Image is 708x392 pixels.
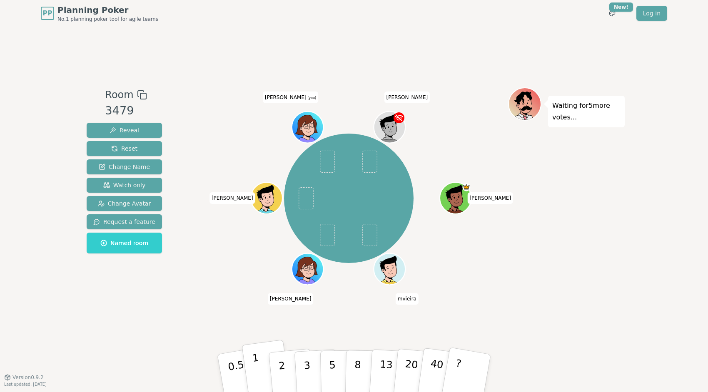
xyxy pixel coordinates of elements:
button: New! [605,6,620,21]
span: Planning Poker [57,4,158,16]
span: Click to change your name [263,92,318,103]
span: Rafael is the host [463,184,471,191]
span: No.1 planning poker tool for agile teams [57,16,158,22]
span: Reset [111,144,137,153]
span: Room [105,87,133,102]
span: Request a feature [93,218,155,226]
span: Change Avatar [98,199,151,208]
span: Click to change your name [467,192,513,204]
div: 3479 [105,102,147,119]
button: Named room [87,233,162,253]
span: Change Name [99,163,150,171]
a: PPPlanning PokerNo.1 planning poker tool for agile teams [41,4,158,22]
button: Reset [87,141,162,156]
span: Watch only [103,181,146,189]
button: Change Name [87,159,162,174]
a: Log in [636,6,667,21]
button: Request a feature [87,214,162,229]
span: PP [42,8,52,18]
button: Watch only [87,178,162,193]
span: Click to change your name [384,92,430,103]
p: Waiting for 5 more votes... [552,100,621,123]
span: (you) [307,96,317,100]
span: Reveal [110,126,139,134]
span: Named room [100,239,148,247]
button: Version0.9.2 [4,374,44,381]
button: Change Avatar [87,196,162,211]
span: Version 0.9.2 [12,374,44,381]
span: Click to change your name [209,192,255,204]
button: Click to change your avatar [293,112,323,142]
button: Reveal [87,123,162,138]
div: New! [609,2,633,12]
span: Click to change your name [396,293,419,305]
span: Click to change your name [268,293,314,305]
span: Last updated: [DATE] [4,382,47,387]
